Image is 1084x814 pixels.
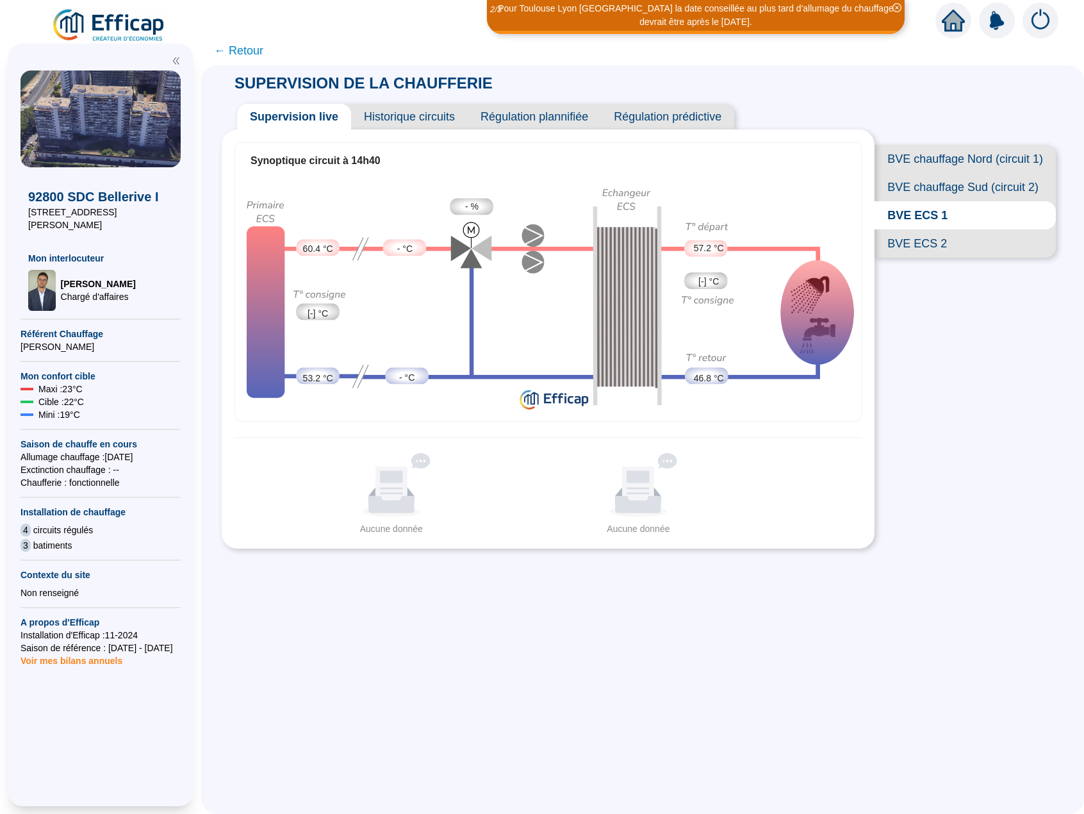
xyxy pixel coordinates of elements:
span: circuits régulés [33,524,93,536]
img: ecs-supervision.4e789799f7049b378e9c.png [235,178,861,417]
span: Régulation plannifiée [468,104,601,129]
span: 46.8 °C [694,372,724,385]
img: Chargé d'affaires [28,270,56,311]
span: BVE ECS 1 [875,201,1056,229]
div: Pour Toulouse Lyon [GEOGRAPHIC_DATA] la date conseillée au plus tard d'allumage du chauffage devr... [489,2,903,29]
span: 57.2 °C [694,242,724,255]
span: 60.4 °C [303,242,333,256]
img: alerts [979,3,1015,38]
span: BVE chauffage Nord (circuit 1) [875,145,1056,173]
span: Allumage chauffage : [DATE] [21,451,181,463]
span: Référent Chauffage [21,328,181,340]
img: alerts [1022,3,1058,38]
div: Synoptique [235,178,861,417]
span: Chaufferie : fonctionnelle [21,476,181,489]
span: [PERSON_NAME] [21,340,181,353]
span: - °C [397,242,413,256]
span: Mon interlocuteur [28,252,173,265]
span: Contexte du site [21,569,181,581]
span: Régulation prédictive [601,104,734,129]
span: batiments [33,539,72,552]
span: Exctinction chauffage : -- [21,463,181,476]
div: Synoptique circuit à 14h40 [250,153,846,169]
div: Aucune donnée [579,522,697,536]
span: 3 [21,539,31,552]
span: Saison de référence : [DATE] - [DATE] [21,642,181,654]
span: A propos d'Efficap [21,616,181,629]
span: [-] °C [308,307,328,320]
span: Mon confort cible [21,370,181,383]
span: home [942,9,965,32]
span: BVE chauffage Sud (circuit 2) [875,173,1056,201]
span: Chargé d'affaires [61,290,136,303]
span: [STREET_ADDRESS][PERSON_NAME] [28,206,173,231]
span: - % [465,200,479,213]
span: Supervision live [237,104,351,129]
span: Installation de chauffage [21,506,181,519]
span: 4 [21,524,31,536]
span: 92800 SDC Bellerive I [28,188,173,206]
span: Maxi : 23 °C [38,383,83,395]
span: double-left [172,56,181,65]
span: - °C [399,371,415,385]
span: SUPERVISION DE LA CHAUFFERIE [222,74,505,92]
span: Cible : 22 °C [38,395,84,408]
span: [-] °C [698,275,719,288]
div: Aucune donnée [240,522,543,536]
span: 53.2 °C [303,372,333,385]
span: close-circle [892,3,901,12]
span: Mini : 19 °C [38,408,80,421]
span: ← Retour [214,42,263,60]
span: [PERSON_NAME] [61,278,136,290]
span: Historique circuits [351,104,468,129]
span: Installation d'Efficap : 11-2024 [21,629,181,642]
span: Voir mes bilans annuels [21,648,122,666]
div: Non renseigné [21,586,181,599]
img: efficap energie logo [51,8,167,44]
i: 2 / 3 [490,4,502,14]
span: BVE ECS 2 [875,229,1056,258]
span: Saison de chauffe en cours [21,438,181,451]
